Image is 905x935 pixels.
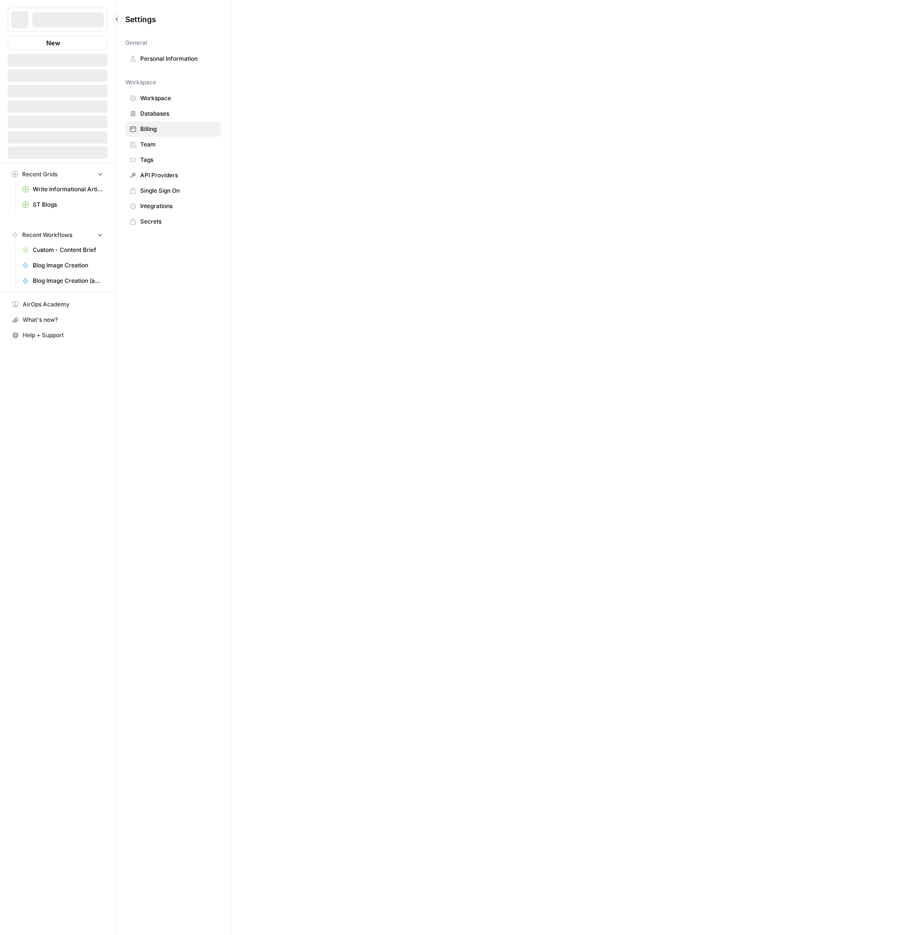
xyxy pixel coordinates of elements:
span: Workspace [140,94,217,103]
a: AirOps Academy [8,297,107,312]
span: Single Sign On [140,186,217,195]
span: Custom - Content Brief [33,246,103,254]
button: Recent Grids [8,167,107,182]
a: Blog Image Creation [18,258,107,273]
a: Tags [125,152,221,168]
div: What's new? [8,313,107,327]
span: Team [140,140,217,149]
span: Help + Support [23,331,103,340]
button: Recent Workflows [8,228,107,242]
a: Personal Information [125,51,221,66]
span: ST Blogs [33,200,103,209]
a: Custom - Content Brief [18,242,107,258]
span: AirOps Academy [23,300,103,309]
span: Personal Information [140,54,217,63]
a: Databases [125,106,221,121]
span: Settings [125,13,156,25]
span: Write Informational Article [33,185,103,194]
span: Blog Image Creation (ad hoc) [33,277,103,285]
span: General [125,39,147,47]
span: Secrets [140,217,217,226]
span: New [46,38,60,48]
span: Billing [140,125,217,133]
span: Workspace [125,78,156,87]
span: Recent Grids [22,170,57,179]
a: Blog Image Creation (ad hoc) [18,273,107,289]
span: Tags [140,156,217,164]
a: Secrets [125,214,221,229]
span: Recent Workflows [22,231,72,239]
a: Billing [125,121,221,137]
a: API Providers [125,168,221,183]
button: Help + Support [8,328,107,343]
span: Blog Image Creation [33,261,103,270]
span: Integrations [140,202,217,211]
a: ST Blogs [18,197,107,212]
a: Single Sign On [125,183,221,198]
a: Integrations [125,198,221,214]
button: What's new? [8,312,107,328]
a: Write Informational Article [18,182,107,197]
a: Workspace [125,91,221,106]
span: Databases [140,109,217,118]
button: New [8,36,107,50]
a: Team [125,137,221,152]
span: API Providers [140,171,217,180]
